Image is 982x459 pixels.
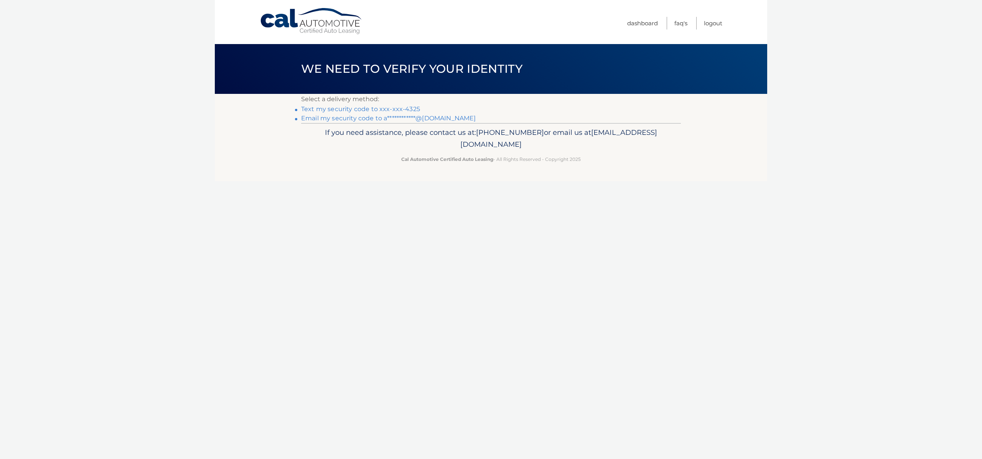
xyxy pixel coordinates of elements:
[306,155,676,163] p: - All Rights Reserved - Copyright 2025
[627,17,658,30] a: Dashboard
[401,156,493,162] strong: Cal Automotive Certified Auto Leasing
[306,126,676,151] p: If you need assistance, please contact us at: or email us at
[301,62,522,76] span: We need to verify your identity
[476,128,544,137] span: [PHONE_NUMBER]
[301,94,681,105] p: Select a delivery method:
[704,17,722,30] a: Logout
[260,8,363,35] a: Cal Automotive
[301,105,420,113] a: Text my security code to xxx-xxx-4325
[674,17,687,30] a: FAQ's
